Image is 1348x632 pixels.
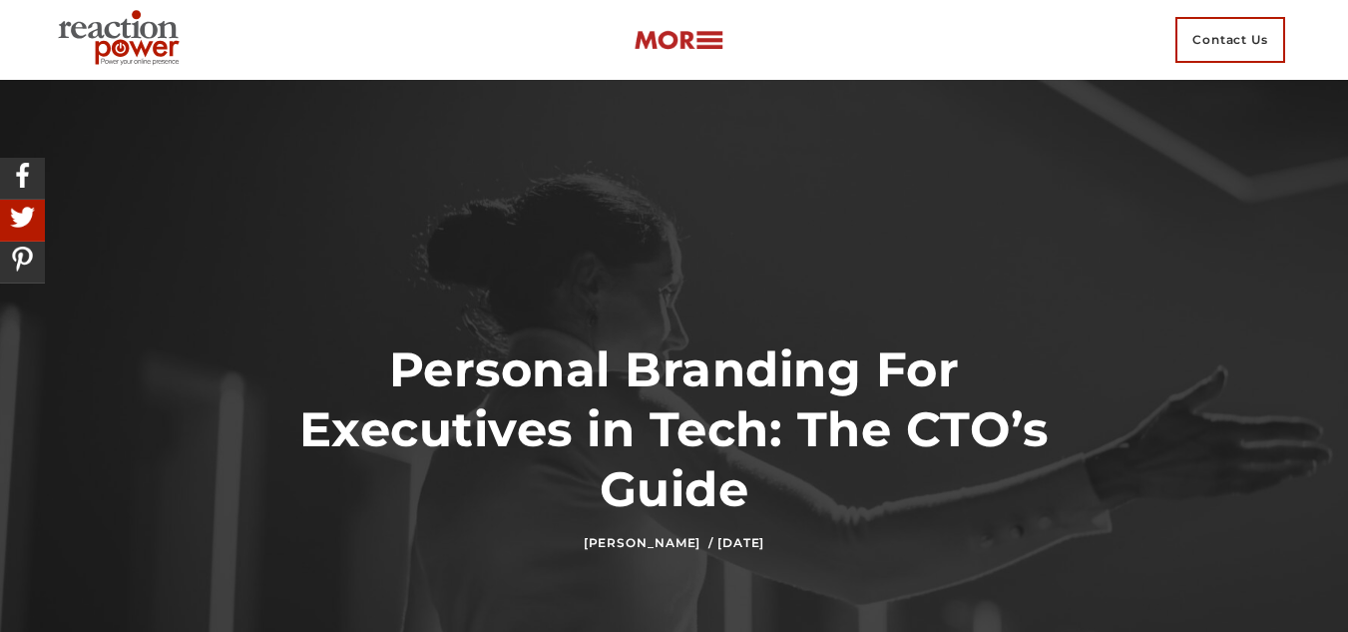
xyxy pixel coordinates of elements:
img: Executive Branding | Personal Branding Agency [50,4,195,76]
img: Share On Twitter [5,200,40,235]
a: [PERSON_NAME] / [584,535,713,550]
h1: Personal Branding For Executives in Tech: The CTO’s Guide [256,339,1092,519]
img: Share On Pinterest [5,242,40,277]
span: Contact Us [1175,17,1285,63]
img: more-btn.png [634,29,723,52]
img: Share On Facebook [5,158,40,193]
time: [DATE] [717,535,764,550]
